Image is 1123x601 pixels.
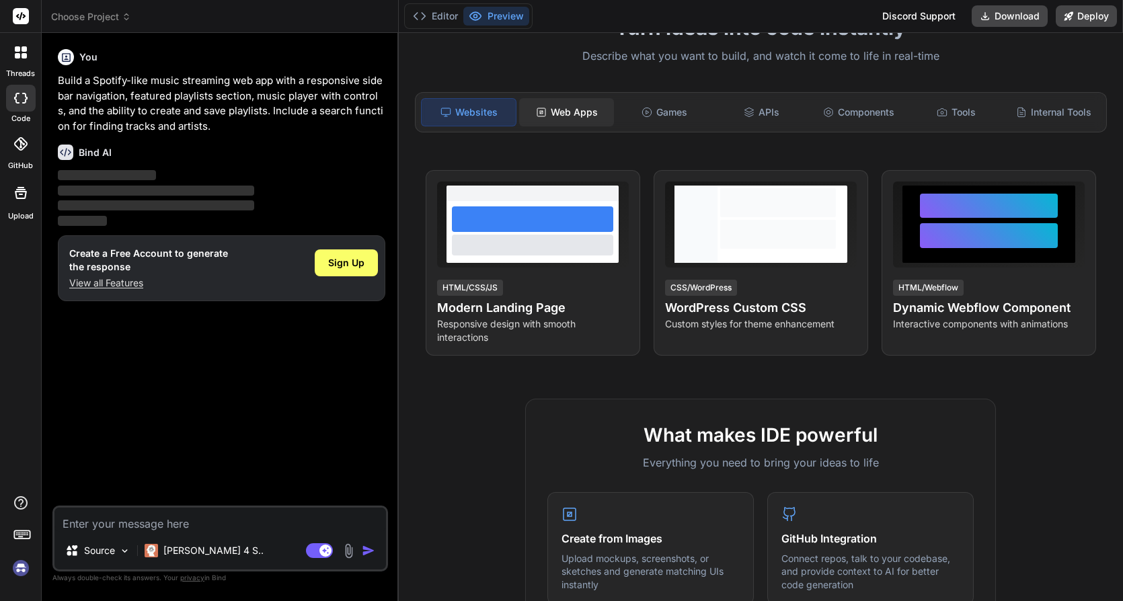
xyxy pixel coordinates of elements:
[665,317,857,331] p: Custom styles for theme enhancement
[1006,98,1101,126] div: Internal Tools
[893,298,1085,317] h4: Dynamic Webflow Component
[665,298,857,317] h4: WordPress Custom CSS
[781,530,960,547] h4: GitHub Integration
[547,421,974,449] h2: What makes IDE powerful
[79,146,112,159] h6: Bind AI
[341,543,356,559] img: attachment
[1056,5,1117,27] button: Deploy
[421,98,517,126] div: Websites
[519,98,614,126] div: Web Apps
[58,170,156,180] span: ‌
[58,216,107,226] span: ‌
[617,98,711,126] div: Games
[893,317,1085,331] p: Interactive components with animations
[9,557,32,579] img: signin
[362,544,375,557] img: icon
[561,530,740,547] h4: Create from Images
[437,280,503,296] div: HTML/CSS/JS
[163,544,264,557] p: [PERSON_NAME] 4 S..
[11,113,30,124] label: code
[84,544,115,557] p: Source
[180,573,204,582] span: privacy
[407,48,1115,65] p: Describe what you want to build, and watch it come to life in real-time
[437,317,629,344] p: Responsive design with smooth interactions
[547,454,974,471] p: Everything you need to bring your ideas to life
[665,280,737,296] div: CSS/WordPress
[79,50,98,64] h6: You
[408,7,463,26] button: Editor
[8,210,34,222] label: Upload
[69,276,228,290] p: View all Features
[145,544,158,557] img: Claude 4 Sonnet
[328,256,364,270] span: Sign Up
[119,545,130,557] img: Pick Models
[58,73,385,134] p: Build a Spotify-like music streaming web app with a responsive sidebar navigation, featured playl...
[437,298,629,317] h4: Modern Landing Page
[908,98,1003,126] div: Tools
[8,160,33,171] label: GitHub
[714,98,809,126] div: APIs
[561,552,740,592] p: Upload mockups, screenshots, or sketches and generate matching UIs instantly
[781,552,960,592] p: Connect repos, talk to your codebase, and provide context to AI for better code generation
[463,7,529,26] button: Preview
[874,5,964,27] div: Discord Support
[52,571,388,584] p: Always double-check its answers. Your in Bind
[69,247,228,274] h1: Create a Free Account to generate the response
[58,186,254,196] span: ‌
[58,200,254,210] span: ‌
[6,68,35,79] label: threads
[893,280,964,296] div: HTML/Webflow
[51,10,131,24] span: Choose Project
[972,5,1048,27] button: Download
[812,98,906,126] div: Components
